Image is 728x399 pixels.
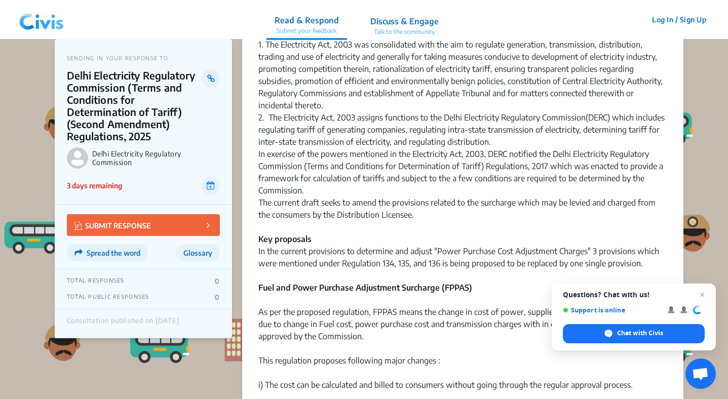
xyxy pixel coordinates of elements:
span: Glossary [183,249,212,257]
button: Glossary [176,244,220,261]
div: Chat with Civis [563,324,705,343]
div: Consultation published on [DATE] [67,317,179,330]
strong: Fuel and Power Purchase Adjustment Surcharge (FPPAS) [258,283,472,293]
strong: Key proposals [258,234,312,244]
span: Questions? Chat with us! [563,291,705,299]
p: SENDING IN YOUR RESPONSE TO [67,55,220,61]
p: 3 days remaining [67,180,122,191]
p: TOTAL PUBLIC RESPONSES [67,293,149,301]
span: Support is online [563,306,661,314]
p: Talk to the community [370,27,439,36]
span: Spread the word [87,249,140,257]
button: Spread the word [67,244,148,261]
p: Delhi Electricity Regulatory Commission [92,149,220,167]
div: As per the proposed regulation, FPPAS means the change in cost of power, supplied to consumers, w... [258,306,667,354]
p: 0 [215,293,219,301]
p: SUBMIT RESPONSE [74,219,151,231]
p: Submit your feedback [275,26,339,35]
img: navlogo.png [15,5,68,35]
p: Read & Respond [275,14,339,26]
span: Close chat [696,289,708,301]
span: Chat with Civis [617,329,663,338]
button: Log In / Sign Up [645,12,713,27]
button: SUBMIT RESPONSE [67,214,220,236]
p: Delhi Electricity Regulatory Commission (Terms and Conditions for Determination of Tariff) (Secon... [67,69,202,142]
div: Open chat [685,358,716,389]
p: 0 [215,277,219,285]
p: Discuss & Engage [370,15,439,27]
p: TOTAL RESPONSES [67,277,125,285]
img: Delhi Electricity Regulatory Commission logo [67,147,88,169]
img: Vector.jpg [74,221,83,230]
div: This regulation proposes following major changes : [258,354,667,379]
